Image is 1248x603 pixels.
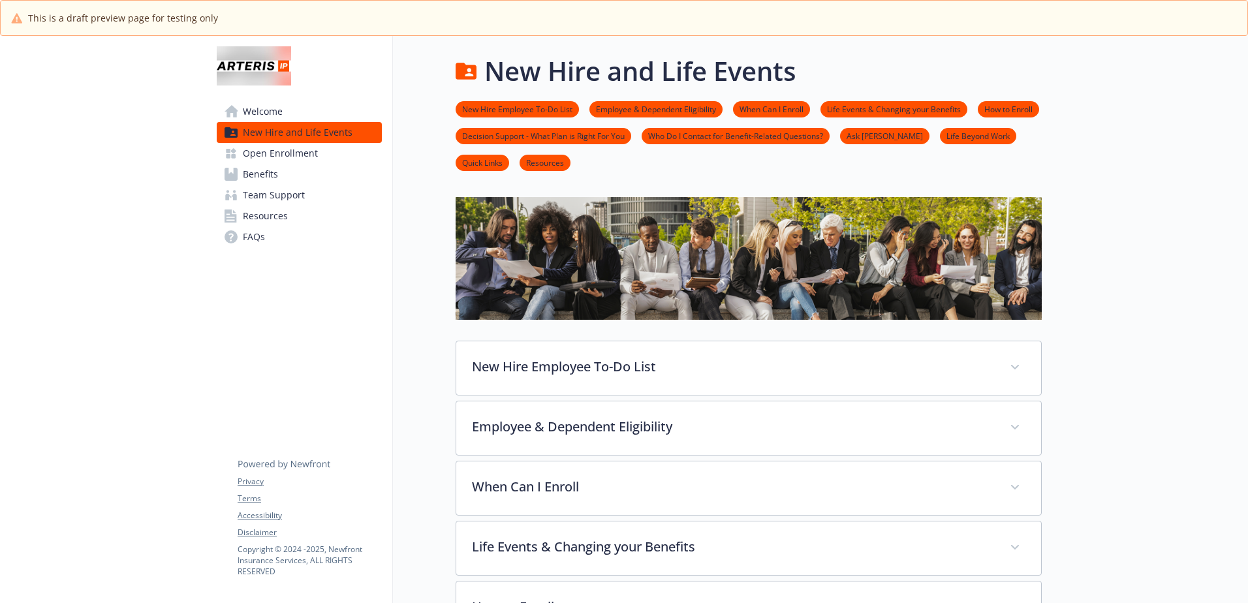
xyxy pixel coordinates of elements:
[456,401,1041,455] div: Employee & Dependent Eligibility
[456,129,631,142] a: Decision Support - What Plan is Right For You
[520,156,570,168] a: Resources
[243,185,305,206] span: Team Support
[472,357,994,377] p: New Hire Employee To-Do List
[243,226,265,247] span: FAQs
[243,143,318,164] span: Open Enrollment
[472,417,994,437] p: Employee & Dependent Eligibility
[238,544,381,577] p: Copyright © 2024 - 2025 , Newfront Insurance Services, ALL RIGHTS RESERVED
[472,537,994,557] p: Life Events & Changing your Benefits
[238,510,381,521] a: Accessibility
[243,122,352,143] span: New Hire and Life Events
[28,11,218,25] span: This is a draft preview page for testing only
[820,102,967,115] a: Life Events & Changing your Benefits
[238,476,381,487] a: Privacy
[217,122,382,143] a: New Hire and Life Events
[642,129,830,142] a: Who Do I Contact for Benefit-Related Questions?
[243,164,278,185] span: Benefits
[456,341,1041,395] div: New Hire Employee To-Do List
[589,102,723,115] a: Employee & Dependent Eligibility
[217,185,382,206] a: Team Support
[217,164,382,185] a: Benefits
[484,52,796,91] h1: New Hire and Life Events
[456,156,509,168] a: Quick Links
[456,521,1041,575] div: Life Events & Changing your Benefits
[456,461,1041,515] div: When Can I Enroll
[978,102,1039,115] a: How to Enroll
[456,102,579,115] a: New Hire Employee To-Do List
[472,477,994,497] p: When Can I Enroll
[840,129,929,142] a: Ask [PERSON_NAME]
[217,206,382,226] a: Resources
[243,206,288,226] span: Resources
[456,197,1042,319] img: new hire page banner
[217,226,382,247] a: FAQs
[238,527,381,538] a: Disclaimer
[733,102,810,115] a: When Can I Enroll
[217,101,382,122] a: Welcome
[238,493,381,504] a: Terms
[243,101,283,122] span: Welcome
[217,143,382,164] a: Open Enrollment
[940,129,1016,142] a: Life Beyond Work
